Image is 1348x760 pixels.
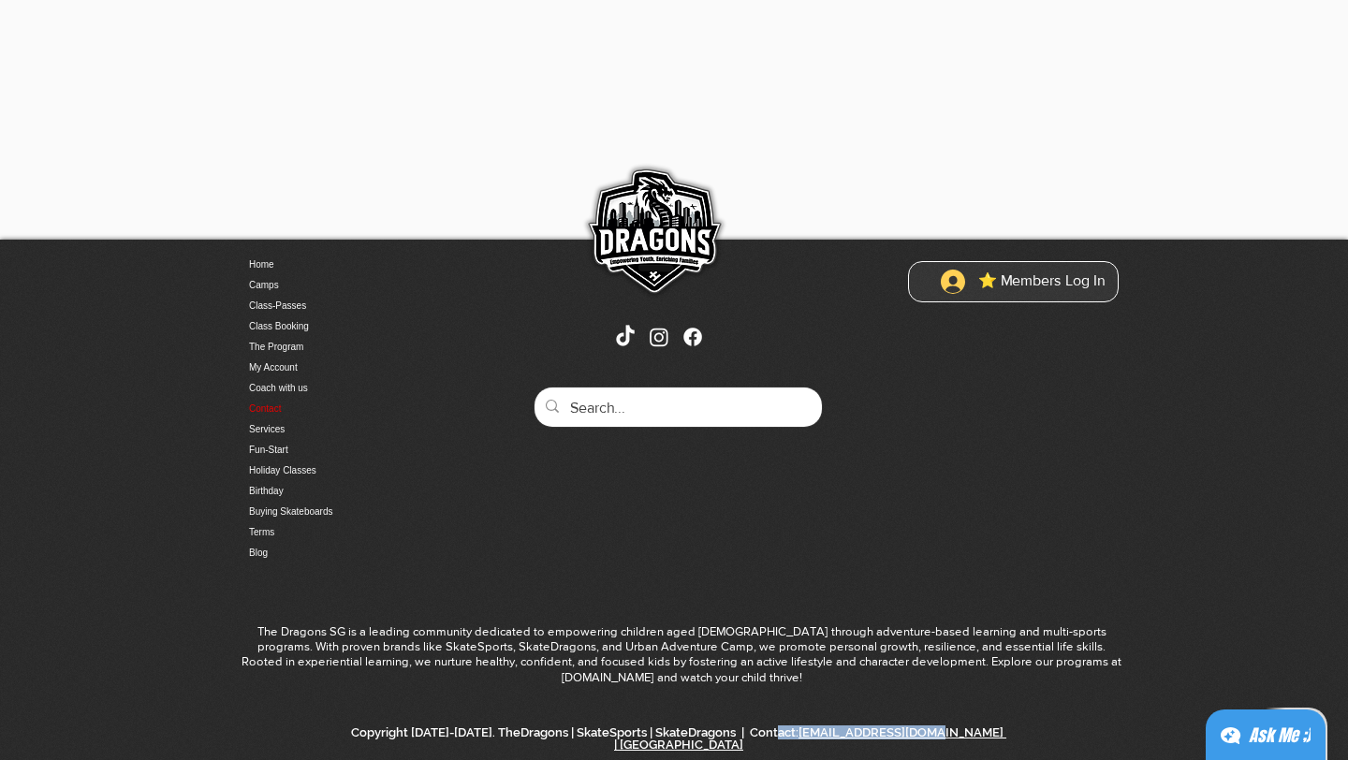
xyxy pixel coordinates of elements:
span: Copyright [DATE]-[DATE]. TheDragons | SkateSports | SkateDragons | Contact: [351,725,1006,752]
a: Coach with us [249,378,446,399]
a: The Program [249,337,446,358]
a: My Account [249,358,446,378]
a: Blog [249,543,446,563]
span: The Dragons SG is a leading community dedicated to empowering children aged [DEMOGRAPHIC_DATA] th... [242,624,1121,684]
img: Skate Dragons logo with the slogan 'Empowering Youth, Enriching Families' in Singapore. [576,156,730,311]
a: Fun-Start [249,440,446,460]
a: Terms [249,522,446,543]
input: Search... [570,387,783,430]
ul: Social Bar [613,325,705,349]
a: Camps [249,275,446,296]
a: Birthday [249,481,446,502]
a: [EMAIL_ADDRESS][DOMAIN_NAME] | [GEOGRAPHIC_DATA] [614,725,1006,752]
a: Class-Passes [249,296,446,316]
nav: Site [249,255,446,563]
a: Class Booking [249,316,446,337]
div: Ask Me ;) [1249,723,1311,749]
a: Contact [249,399,446,419]
a: Home [249,255,446,275]
button: ⭐ Members Log In [928,264,1118,300]
a: Buying Skateboards [249,502,446,522]
span: ⭐ Members Log In [972,270,1111,291]
a: Services [249,419,446,440]
a: Holiday Classes [249,460,446,481]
